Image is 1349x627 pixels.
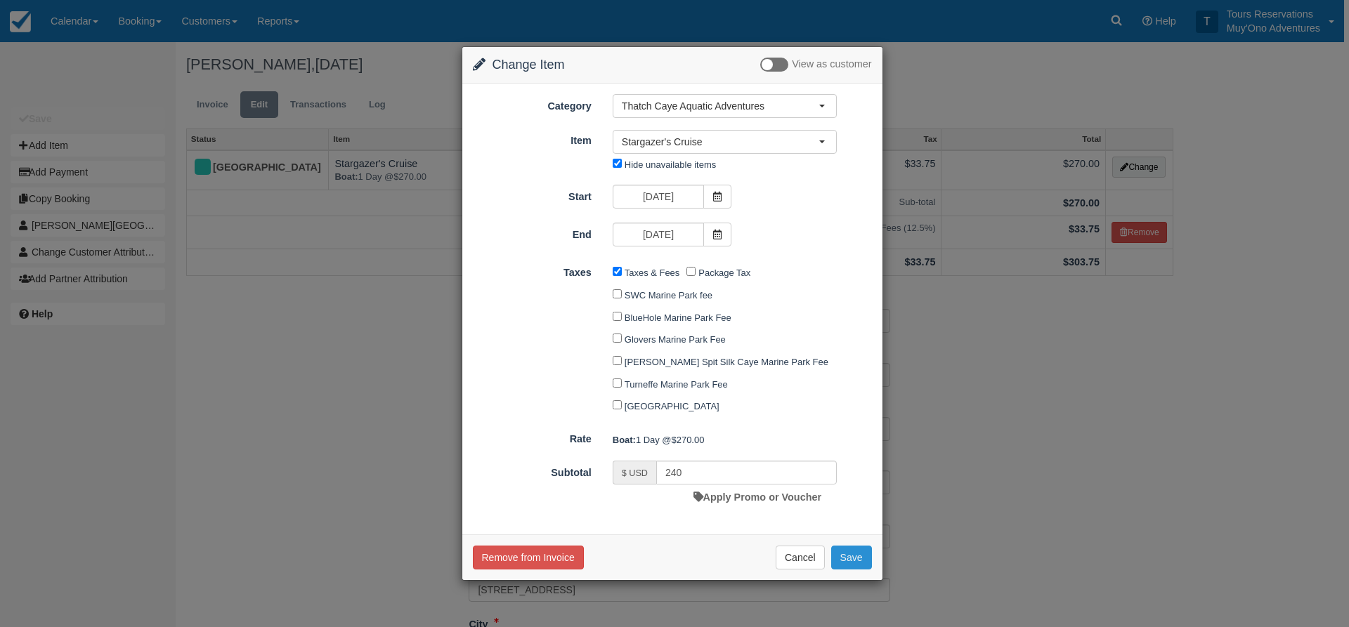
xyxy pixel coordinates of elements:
button: Remove from Invoice [473,546,584,569]
span: Stargazer's Cruise [622,135,819,149]
span: Change Item [493,58,565,72]
button: Stargazer's Cruise [613,130,837,154]
button: Cancel [776,546,825,569]
label: Package Tax [698,268,750,278]
label: Turneffe Marine Park Fee [625,379,728,390]
a: Apply Promo or Voucher [693,491,821,503]
label: Category [462,94,602,114]
label: BlueHole Marine Park Fee [625,312,731,323]
label: End [462,223,602,242]
strong: Boat [613,435,636,445]
label: Taxes & Fees [625,268,679,278]
small: $ USD [622,468,648,478]
label: [GEOGRAPHIC_DATA] [625,401,719,411]
button: Thatch Caye Aquatic Adventures [613,94,837,118]
label: Item [462,128,602,148]
label: Start [462,185,602,204]
label: Rate [462,427,602,447]
label: Subtotal [462,461,602,480]
label: Glovers Marine Park Fee [625,334,726,345]
label: Taxes [462,260,602,280]
label: Hide unavailable items [625,159,716,170]
span: View as customer [792,59,871,70]
label: [PERSON_NAME] Spit Silk Caye Marine Park Fee [625,357,828,367]
span: Thatch Caye Aquatic Adventures [622,99,819,113]
span: $270.00 [672,435,705,445]
div: 1 Day @ [602,428,882,451]
label: SWC Marine Park fee [625,290,712,301]
button: Save [831,546,872,569]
